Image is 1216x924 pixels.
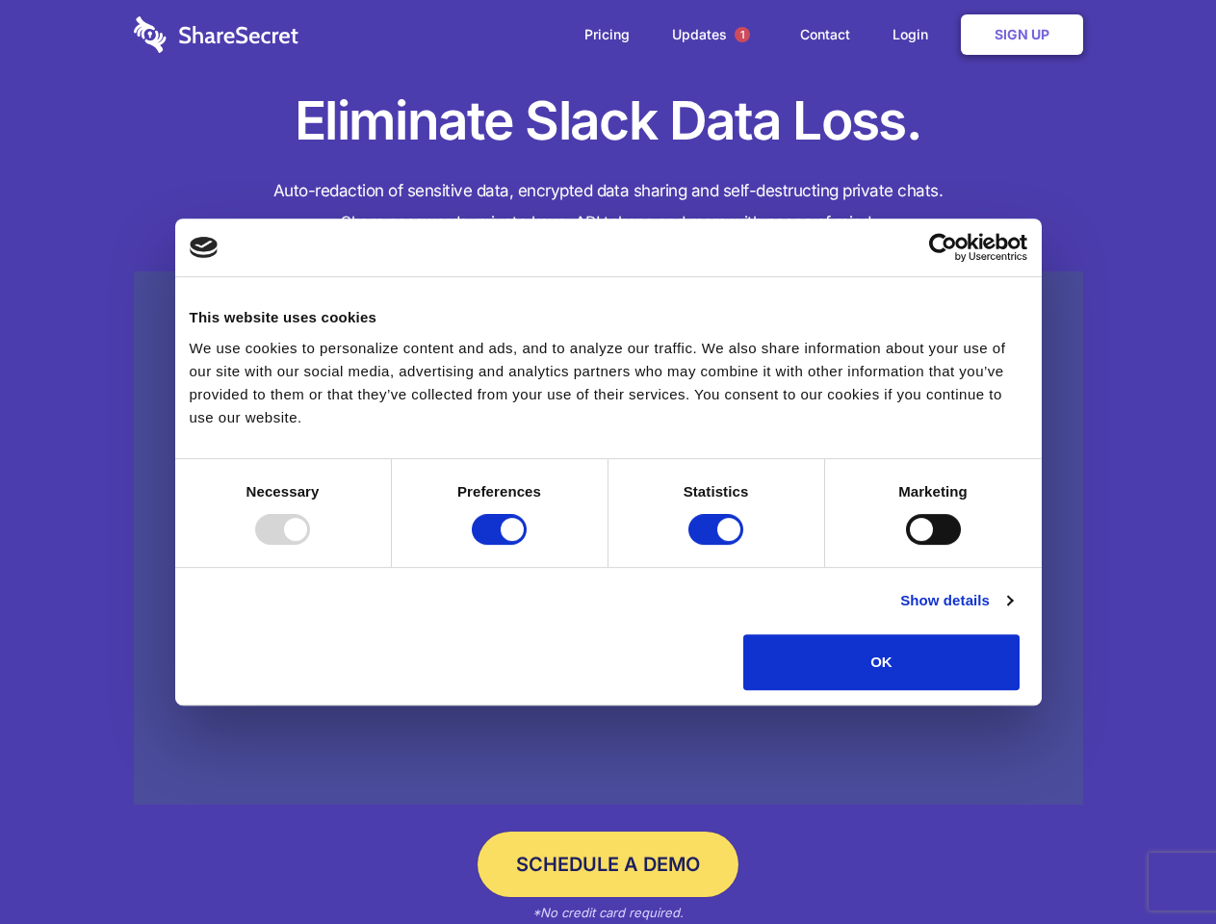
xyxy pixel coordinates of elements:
h4: Auto-redaction of sensitive data, encrypted data sharing and self-destructing private chats. Shar... [134,175,1083,239]
button: OK [743,634,1020,690]
a: Contact [781,5,869,64]
strong: Marketing [898,483,968,500]
a: Usercentrics Cookiebot - opens in a new window [859,233,1027,262]
strong: Preferences [457,483,541,500]
a: Schedule a Demo [478,832,738,897]
a: Sign Up [961,14,1083,55]
strong: Statistics [684,483,749,500]
div: This website uses cookies [190,306,1027,329]
h1: Eliminate Slack Data Loss. [134,87,1083,156]
div: We use cookies to personalize content and ads, and to analyze our traffic. We also share informat... [190,337,1027,429]
a: Wistia video thumbnail [134,271,1083,806]
strong: Necessary [246,483,320,500]
img: logo [190,237,219,258]
a: Pricing [565,5,649,64]
a: Login [873,5,957,64]
img: logo-wordmark-white-trans-d4663122ce5f474addd5e946df7df03e33cb6a1c49d2221995e7729f52c070b2.svg [134,16,298,53]
span: 1 [735,27,750,42]
em: *No credit card required. [532,905,684,920]
a: Show details [900,589,1012,612]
